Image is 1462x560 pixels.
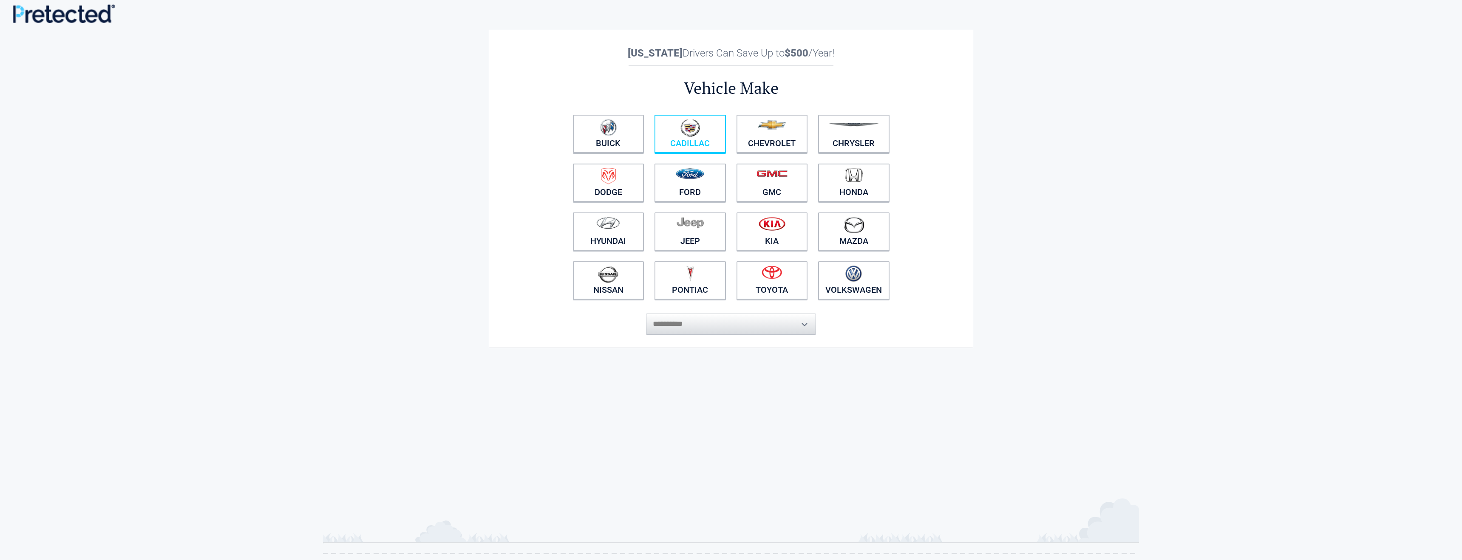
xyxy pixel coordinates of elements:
[758,120,786,130] img: chevrolet
[654,212,726,251] a: Jeep
[818,212,890,251] a: Mazda
[845,168,863,183] img: honda
[843,217,864,233] img: mazda
[654,164,726,202] a: Ford
[759,217,785,231] img: kia
[818,261,890,300] a: Volkswagen
[756,170,788,177] img: gmc
[818,115,890,153] a: Chrysler
[737,261,808,300] a: Toyota
[762,266,782,279] img: toyota
[654,115,726,153] a: Cadillac
[573,164,644,202] a: Dodge
[13,4,115,23] img: Main Logo
[600,119,617,136] img: buick
[573,115,644,153] a: Buick
[628,47,683,59] b: [US_STATE]
[737,115,808,153] a: Chevrolet
[828,123,880,127] img: chrysler
[785,47,808,59] b: $500
[573,212,644,251] a: Hyundai
[598,266,618,283] img: nissan
[686,266,694,282] img: pontiac
[596,217,620,229] img: hyundai
[654,261,726,300] a: Pontiac
[601,168,616,184] img: dodge
[573,261,644,300] a: Nissan
[845,266,862,282] img: volkswagen
[737,212,808,251] a: Kia
[818,164,890,202] a: Honda
[737,164,808,202] a: GMC
[567,47,895,59] h2: Drivers Can Save Up to /Year
[680,119,700,137] img: cadillac
[567,77,895,99] h2: Vehicle Make
[677,217,704,229] img: jeep
[676,168,704,179] img: ford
